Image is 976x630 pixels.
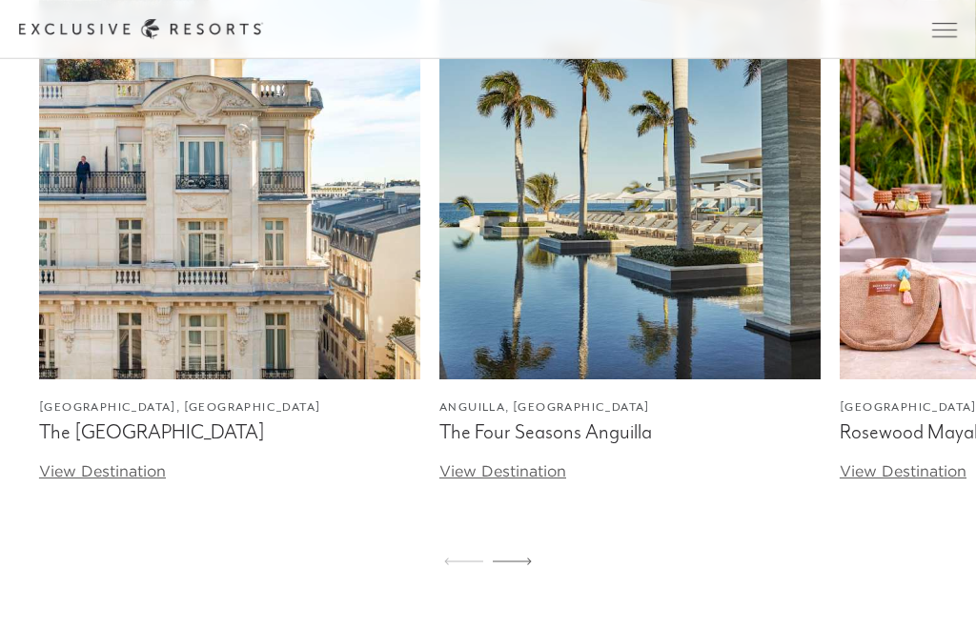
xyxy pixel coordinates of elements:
[439,461,566,480] a: View Destination
[39,461,166,480] a: View Destination
[888,542,976,630] iframe: Qualified Messenger
[840,461,966,480] a: View Destination
[439,420,821,444] figcaption: The Four Seasons Anguilla
[39,420,420,444] figcaption: The [GEOGRAPHIC_DATA]
[39,398,420,417] figcaption: [GEOGRAPHIC_DATA], [GEOGRAPHIC_DATA]
[932,23,957,36] button: Open navigation
[439,398,821,417] figcaption: Anguilla, [GEOGRAPHIC_DATA]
